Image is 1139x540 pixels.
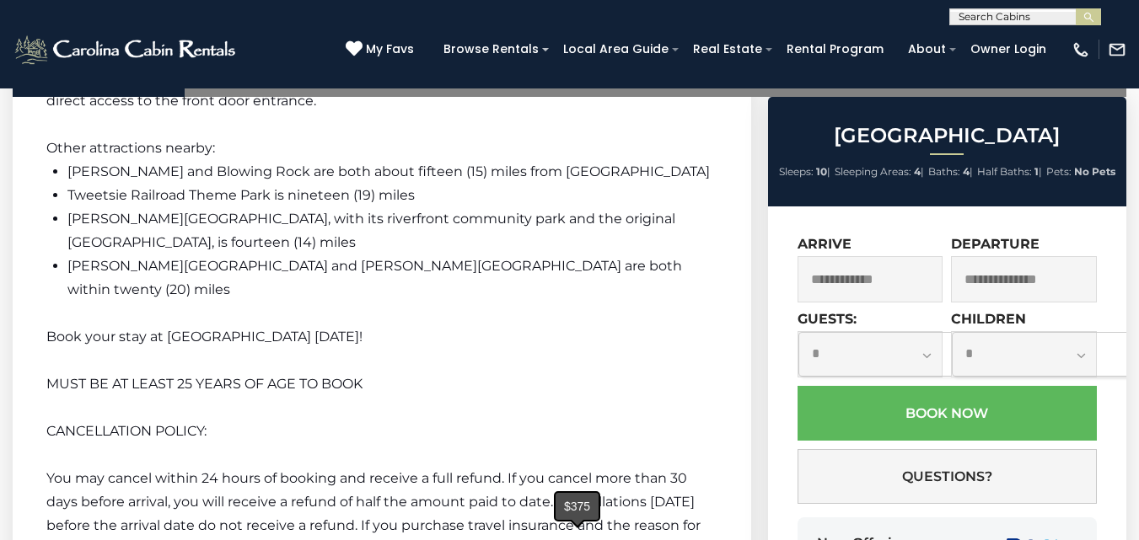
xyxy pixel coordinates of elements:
strong: No Pets [1074,165,1115,178]
strong: 1 [1034,165,1039,178]
span: MUST BE AT LEAST 25 YEARS OF AGE TO BOOK [46,376,363,392]
span: Other attractions nearby: [46,140,215,156]
div: $375 [556,493,599,520]
h2: [GEOGRAPHIC_DATA] [772,125,1122,147]
a: About [900,36,954,62]
label: Children [951,311,1026,327]
li: | [835,161,924,183]
strong: 10 [816,165,827,178]
span: Sleeps: [779,165,814,178]
li: | [928,161,973,183]
a: Rental Program [778,36,892,62]
button: Questions? [798,449,1097,504]
span: CANCELLATION POLICY: [46,423,207,439]
img: White-1-2.png [13,33,240,67]
img: phone-regular-white.png [1072,40,1090,59]
span: Half Baths: [977,165,1032,178]
span: Book your stay at [GEOGRAPHIC_DATA] [DATE]! [46,329,363,345]
span: My Favs [366,40,414,58]
a: Real Estate [685,36,771,62]
span: Baths: [928,165,960,178]
span: Sleeping Areas: [835,165,911,178]
a: Owner Login [962,36,1055,62]
li: | [779,161,830,183]
span: Tweetsie Railroad Theme Park is nineteen (19) miles [67,187,415,203]
a: Browse Rentals [435,36,547,62]
span: [PERSON_NAME][GEOGRAPHIC_DATA] and [PERSON_NAME][GEOGRAPHIC_DATA] are both within twenty (20) miles [67,258,682,297]
strong: 4 [914,165,921,178]
span: [PERSON_NAME] and Blowing Rock are both about fifteen (15) miles from [GEOGRAPHIC_DATA] [67,163,710,179]
img: mail-regular-white.png [1108,40,1126,59]
a: Local Area Guide [555,36,677,62]
a: My Favs [346,40,418,59]
label: Arrive [798,236,852,252]
strong: 4 [963,165,970,178]
label: Departure [951,236,1040,252]
li: | [977,161,1042,183]
span: [PERSON_NAME][GEOGRAPHIC_DATA], with its riverfront community park and the original [GEOGRAPHIC_D... [67,211,675,250]
button: Book Now [798,386,1097,441]
span: Pets: [1046,165,1072,178]
label: Guests: [798,311,857,327]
